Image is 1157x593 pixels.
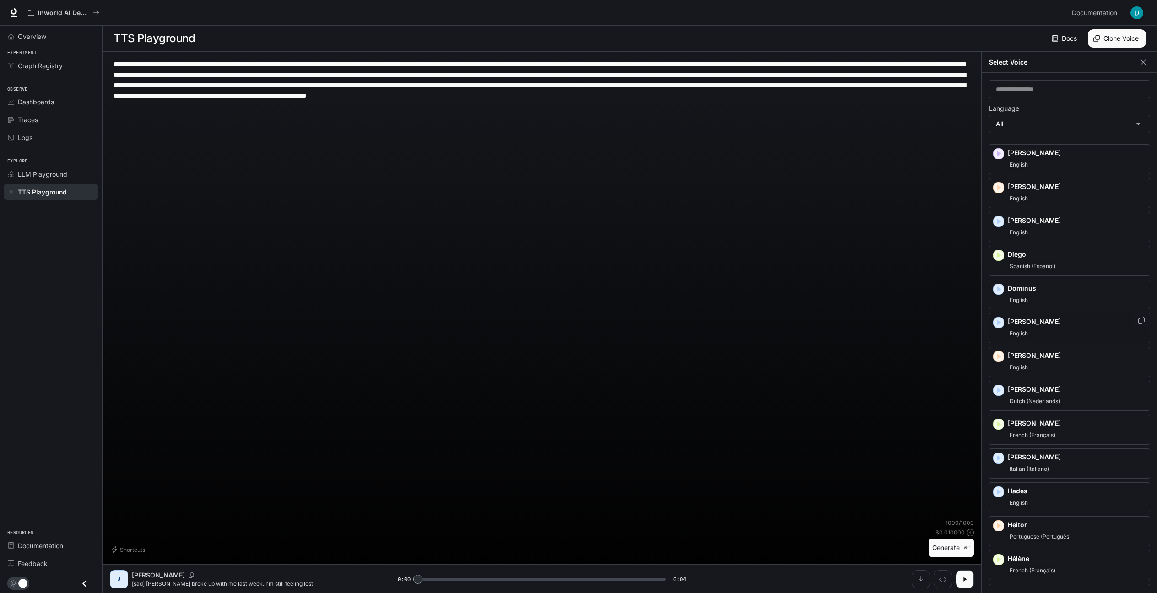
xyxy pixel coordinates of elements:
span: Graph Registry [18,61,63,70]
span: TTS Playground [18,187,67,197]
a: TTS Playground [4,184,98,200]
p: Language [989,105,1019,112]
a: Overview [4,28,98,44]
p: Inworld AI Demos [38,9,89,17]
p: [PERSON_NAME] [1008,453,1146,462]
span: Feedback [18,559,48,568]
span: Documentation [1072,7,1117,19]
p: Diego [1008,250,1146,259]
p: [sad] [PERSON_NAME] broke up with me last week. I'm still feeling lost. [132,580,376,588]
p: [PERSON_NAME] [1008,317,1146,326]
span: Documentation [18,541,63,550]
p: [PERSON_NAME] [1008,216,1146,225]
a: LLM Playground [4,166,98,182]
div: All [989,115,1150,133]
span: English [1008,295,1030,306]
span: Overview [18,32,46,41]
p: Heitor [1008,520,1146,529]
a: Dashboards [4,94,98,110]
span: Dark mode toggle [18,578,27,588]
button: User avatar [1128,4,1146,22]
span: English [1008,497,1030,508]
span: Traces [18,115,38,124]
a: Traces [4,112,98,128]
p: Hélène [1008,554,1146,563]
span: 0:00 [398,575,411,584]
p: Hades [1008,486,1146,496]
a: Documentation [1068,4,1124,22]
p: [PERSON_NAME] [1008,148,1146,157]
p: 1000 / 1000 [946,519,974,527]
button: Copy Voice ID [1137,317,1146,324]
p: $ 0.010000 [935,528,965,536]
span: 0:04 [673,575,686,584]
a: Logs [4,129,98,146]
p: [PERSON_NAME] [132,571,185,580]
span: French (Français) [1008,565,1057,576]
p: [PERSON_NAME] [1008,351,1146,360]
h1: TTS Playground [114,29,195,48]
p: [PERSON_NAME] [1008,419,1146,428]
button: Clone Voice [1088,29,1146,48]
a: Feedback [4,555,98,571]
span: French (Français) [1008,430,1057,441]
button: Generate⌘⏎ [929,539,974,557]
span: English [1008,227,1030,238]
span: English [1008,362,1030,373]
span: English [1008,193,1030,204]
a: Docs [1050,29,1081,48]
button: All workspaces [24,4,103,22]
span: Dashboards [18,97,54,107]
span: Spanish (Español) [1008,261,1057,272]
span: English [1008,328,1030,339]
button: Close drawer [74,574,95,593]
div: J [112,572,126,587]
p: [PERSON_NAME] [1008,182,1146,191]
span: English [1008,159,1030,170]
p: ⌘⏎ [963,545,970,550]
span: Portuguese (Português) [1008,531,1073,542]
p: Dominus [1008,284,1146,293]
button: Download audio [912,570,930,588]
span: Logs [18,133,32,142]
span: LLM Playground [18,169,67,179]
img: User avatar [1130,6,1143,19]
a: Documentation [4,538,98,554]
span: Dutch (Nederlands) [1008,396,1062,407]
button: Shortcuts [110,542,149,557]
a: Graph Registry [4,58,98,74]
span: Italian (Italiano) [1008,464,1051,474]
button: Inspect [934,570,952,588]
button: Copy Voice ID [185,572,198,578]
p: [PERSON_NAME] [1008,385,1146,394]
